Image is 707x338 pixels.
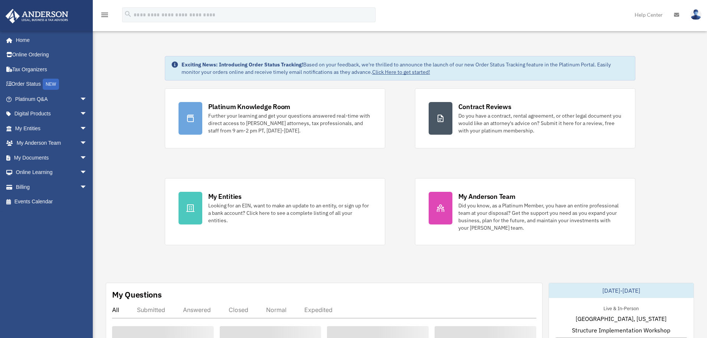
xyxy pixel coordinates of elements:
span: arrow_drop_down [80,121,95,136]
div: Platinum Knowledge Room [208,102,291,111]
a: Online Ordering [5,47,98,62]
div: Did you know, as a Platinum Member, you have an entire professional team at your disposal? Get th... [458,202,622,232]
a: My Entities Looking for an EIN, want to make an update to an entity, or sign up for a bank accoun... [165,178,385,245]
div: Live & In-Person [598,304,645,312]
div: Closed [229,306,248,314]
img: User Pic [690,9,701,20]
i: menu [100,10,109,19]
div: Normal [266,306,287,314]
div: Do you have a contract, rental agreement, or other legal document you would like an attorney's ad... [458,112,622,134]
a: My Documentsarrow_drop_down [5,150,98,165]
span: arrow_drop_down [80,165,95,180]
img: Anderson Advisors Platinum Portal [3,9,71,23]
a: Platinum Q&Aarrow_drop_down [5,92,98,106]
div: Contract Reviews [458,102,511,111]
div: Submitted [137,306,165,314]
span: arrow_drop_down [80,106,95,122]
div: My Anderson Team [458,192,515,201]
a: My Anderson Teamarrow_drop_down [5,136,98,151]
div: [DATE]-[DATE] [549,283,694,298]
div: Expedited [304,306,333,314]
a: menu [100,13,109,19]
div: Looking for an EIN, want to make an update to an entity, or sign up for a bank account? Click her... [208,202,371,224]
div: My Entities [208,192,242,201]
div: Answered [183,306,211,314]
a: Tax Organizers [5,62,98,77]
a: Online Learningarrow_drop_down [5,165,98,180]
a: Digital Productsarrow_drop_down [5,106,98,121]
a: Billingarrow_drop_down [5,180,98,194]
div: Further your learning and get your questions answered real-time with direct access to [PERSON_NAM... [208,112,371,134]
a: My Entitiesarrow_drop_down [5,121,98,136]
span: arrow_drop_down [80,180,95,195]
i: search [124,10,132,18]
a: My Anderson Team Did you know, as a Platinum Member, you have an entire professional team at your... [415,178,635,245]
a: Contract Reviews Do you have a contract, rental agreement, or other legal document you would like... [415,88,635,148]
span: arrow_drop_down [80,150,95,165]
a: Click Here to get started! [372,69,430,75]
span: arrow_drop_down [80,136,95,151]
div: Based on your feedback, we're thrilled to announce the launch of our new Order Status Tracking fe... [181,61,629,76]
div: NEW [43,79,59,90]
a: Platinum Knowledge Room Further your learning and get your questions answered real-time with dire... [165,88,385,148]
div: All [112,306,119,314]
span: arrow_drop_down [80,92,95,107]
strong: Exciting News: Introducing Order Status Tracking! [181,61,303,68]
a: Order StatusNEW [5,77,98,92]
span: [GEOGRAPHIC_DATA], [US_STATE] [576,314,667,323]
span: Structure Implementation Workshop [572,326,670,335]
a: Events Calendar [5,194,98,209]
a: Home [5,33,95,47]
div: My Questions [112,289,162,300]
